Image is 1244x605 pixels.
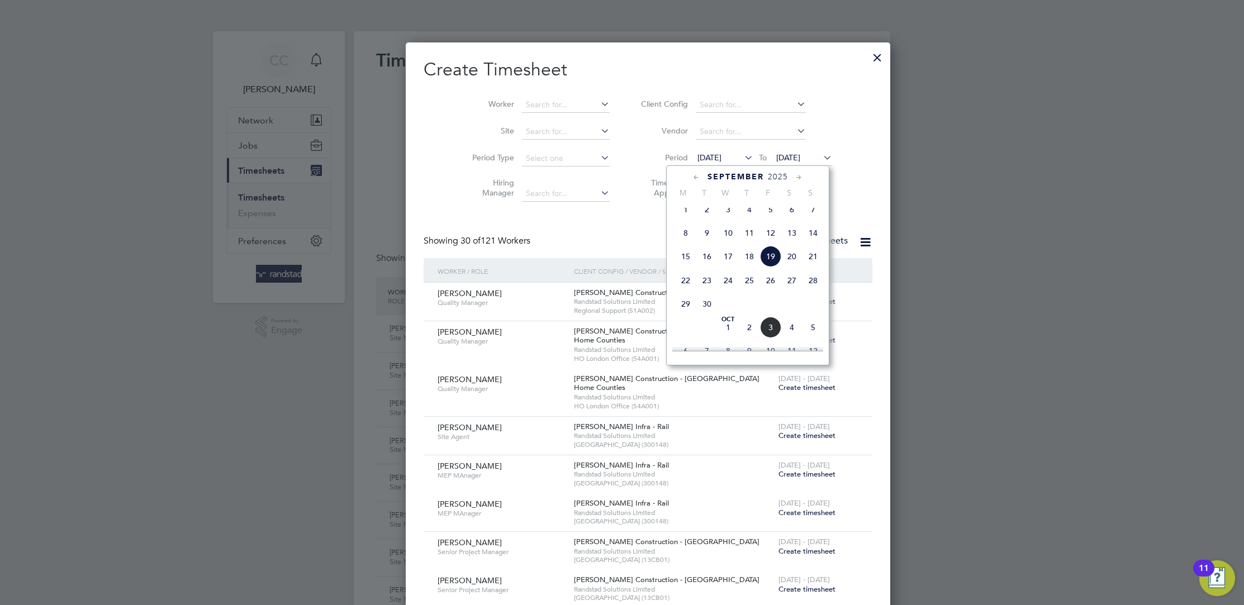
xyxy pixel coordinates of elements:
div: 11 [1199,568,1209,583]
span: 2 [696,199,718,220]
span: Site Agent [438,432,566,441]
span: [DATE] - [DATE] [778,460,830,470]
span: [PERSON_NAME] [438,327,502,337]
span: Quality Manager [438,298,566,307]
div: Worker / Role [435,258,571,284]
input: Search for... [522,97,610,113]
span: 20 [781,246,803,267]
span: 13 [781,222,803,244]
span: 16 [696,246,718,267]
span: [DATE] - [DATE] [778,374,830,383]
span: 7 [803,199,824,220]
span: [PERSON_NAME] [438,288,502,298]
span: 5 [760,199,781,220]
span: 2025 [768,172,788,182]
span: Senior Project Manager [438,585,566,594]
span: Randstad Solutions Limited [574,393,773,402]
label: Worker [464,99,514,109]
span: [GEOGRAPHIC_DATA] (300148) [574,479,773,488]
label: Client Config [638,99,688,109]
span: 10 [718,222,739,244]
span: 11 [739,222,760,244]
span: 8 [675,222,696,244]
label: Vendor [638,126,688,136]
span: [DATE] - [DATE] [778,498,830,508]
span: Create timesheet [778,431,835,440]
span: [GEOGRAPHIC_DATA] (13CB01) [574,593,773,602]
span: S [778,188,800,198]
span: [PERSON_NAME] Construction - [GEOGRAPHIC_DATA] Home Counties [574,326,759,345]
input: Search for... [696,124,806,140]
span: 2 [739,317,760,338]
span: [DATE] - [DATE] [778,537,830,546]
span: 23 [696,270,718,291]
span: F [757,188,778,198]
span: 22 [675,270,696,291]
span: 4 [781,317,803,338]
span: 4 [739,199,760,220]
span: 25 [739,270,760,291]
span: 24 [718,270,739,291]
span: Create timesheet [778,584,835,594]
label: Period [638,153,688,163]
h2: Create Timesheet [424,58,872,82]
label: Hiring Manager [464,178,514,198]
span: [PERSON_NAME] Infra - Rail [574,460,669,470]
span: 21 [803,246,824,267]
span: 26 [760,270,781,291]
span: 28 [803,270,824,291]
span: [PERSON_NAME] [438,499,502,509]
span: 17 [718,246,739,267]
span: [GEOGRAPHIC_DATA] (300148) [574,440,773,449]
span: Quality Manager [438,384,566,393]
span: HO London Office (54A001) [574,402,773,411]
span: 7 [696,340,718,361]
input: Search for... [696,97,806,113]
span: S [800,188,821,198]
span: 15 [675,246,696,267]
span: [PERSON_NAME] [438,575,502,585]
span: [PERSON_NAME] [438,461,502,471]
span: 3 [718,199,739,220]
span: Randstad Solutions Limited [574,297,773,306]
span: 19 [760,246,781,267]
span: 10 [760,340,781,361]
span: 6 [781,199,803,220]
span: [PERSON_NAME] [438,422,502,432]
span: Create timesheet [778,508,835,517]
span: Regional Support (51A002) [574,306,773,315]
span: 14 [803,222,824,244]
span: Create timesheet [778,469,835,479]
span: [PERSON_NAME] [438,537,502,547]
span: 27 [781,270,803,291]
span: 29 [675,293,696,315]
span: T [736,188,757,198]
span: MEP MAnager [438,509,566,518]
span: 12 [803,340,824,361]
span: Randstad Solutions Limited [574,508,773,517]
span: Create timesheet [778,546,835,556]
span: [DATE] [776,153,800,163]
span: HO London Office (54A001) [574,354,773,363]
span: 18 [739,246,760,267]
span: 30 [696,293,718,315]
span: T [694,188,715,198]
input: Search for... [522,124,610,140]
span: [GEOGRAPHIC_DATA] (13CB01) [574,555,773,564]
div: Showing [424,235,533,247]
span: Randstad Solutions Limited [574,345,773,354]
span: Oct [718,317,739,322]
label: Timesheet Approver [638,178,688,198]
input: Search for... [522,186,610,202]
span: [PERSON_NAME] Construction - [GEOGRAPHIC_DATA] [574,537,759,546]
span: 121 Workers [460,235,530,246]
span: 6 [675,340,696,361]
span: M [672,188,694,198]
span: Senior Project Manager [438,547,566,556]
span: [DATE] [697,153,721,163]
span: [DATE] - [DATE] [778,422,830,431]
label: Period Type [464,153,514,163]
span: [PERSON_NAME] Construction - East [574,288,699,297]
span: 1 [718,317,739,338]
input: Select one [522,151,610,166]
